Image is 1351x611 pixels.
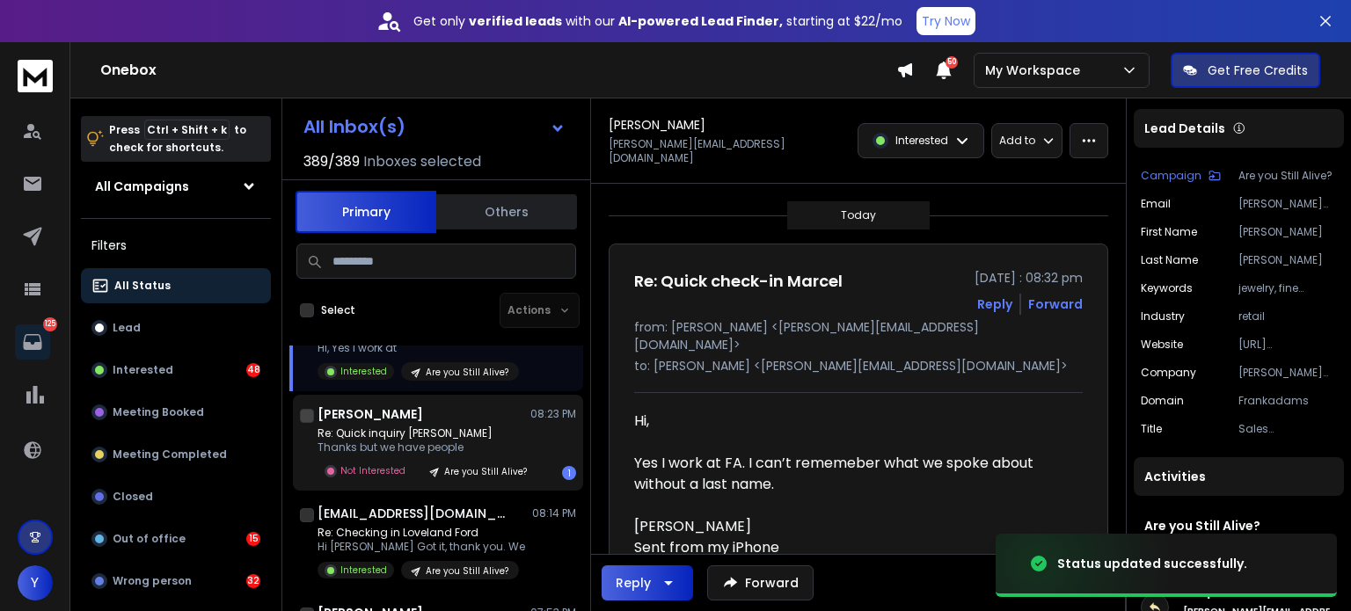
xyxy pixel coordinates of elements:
button: Forward [707,565,814,600]
div: Reply [616,574,651,592]
h1: [EMAIL_ADDRESS][DOMAIN_NAME] [318,505,511,522]
p: Are you Still Alive? [1238,169,1337,183]
p: Try Now [922,12,970,30]
p: Closed [113,490,153,504]
strong: verified leads [469,12,562,30]
strong: AI-powered Lead Finder, [618,12,783,30]
p: 125 [43,317,57,331]
button: Others [436,193,577,231]
p: Press to check for shortcuts. [109,121,246,156]
p: First Name [1141,225,1197,239]
p: Are you Still Alive? [444,465,527,478]
button: Out of office15 [81,521,271,556]
h1: Re: Quick check-in Marcel [634,269,843,294]
h3: Filters [81,233,271,258]
p: Re: Quick inquiry [PERSON_NAME] [318,426,529,440]
p: to: [PERSON_NAME] <[PERSON_NAME][EMAIL_ADDRESS][DOMAIN_NAME]> [634,357,1083,375]
p: Interested [340,365,387,378]
button: Interested48 [81,353,271,388]
h1: All Campaigns [95,178,189,195]
p: Hi, Yes I work at [318,341,519,355]
p: Website [1141,338,1183,352]
p: [PERSON_NAME] [1238,225,1337,239]
h1: Onebox [100,60,896,81]
button: Reply [602,565,693,600]
p: Interested [895,134,948,148]
p: 08:23 PM [530,407,576,421]
h1: [PERSON_NAME] [609,116,705,134]
p: Hi [PERSON_NAME] Got it, thank you. We [318,540,525,554]
button: All Campaigns [81,169,271,204]
button: Meeting Booked [81,395,271,430]
div: Activities [1134,457,1344,496]
button: All Status [81,268,271,303]
button: Wrong person32 [81,564,271,599]
p: from: [PERSON_NAME] <[PERSON_NAME][EMAIL_ADDRESS][DOMAIN_NAME]> [634,318,1083,353]
h3: Inboxes selected [363,151,481,172]
p: Interested [340,564,387,577]
p: Wrong person [113,574,192,588]
button: Lead [81,310,271,346]
p: Keywords [1141,281,1193,295]
p: Domain [1141,394,1184,408]
p: Interested [113,363,173,377]
h1: [PERSON_NAME] [318,405,423,423]
p: Today [841,208,876,222]
h1: Are you Still Alive? [1144,517,1333,535]
p: Out of office [113,532,186,546]
p: Lead [113,321,141,335]
p: Thanks but we have people [318,440,529,455]
p: [PERSON_NAME][EMAIL_ADDRESS][DOMAIN_NAME] [1238,197,1337,211]
div: 1 [562,466,576,480]
p: Add to [999,134,1035,148]
p: Not Interested [340,464,405,477]
p: All Status [114,279,171,293]
p: [URL][DOMAIN_NAME] [1238,338,1337,352]
p: Re: Checking in Loveland Ford [318,526,525,540]
p: [PERSON_NAME] [1238,253,1337,267]
div: 48 [246,363,260,377]
p: jewelry, fine jewelry, engagement rings, wedding bands, designer jewelry, timepieces, rolex, pre-... [1238,281,1337,295]
button: Meeting Completed [81,437,271,472]
button: Y [18,565,53,600]
p: Company [1141,366,1196,380]
p: Are you Still Alive? [426,564,508,578]
p: Meeting Booked [113,405,204,419]
p: Frankadams [1238,394,1337,408]
div: 15 [246,532,260,546]
button: Try Now [916,7,975,35]
a: 125 [15,324,50,360]
button: Campaign [1141,169,1221,183]
p: [DATE] : 08:32 pm [975,269,1083,287]
p: retail [1238,309,1337,324]
p: Title [1141,422,1162,436]
p: Industry [1141,309,1185,324]
span: 389 / 389 [303,151,360,172]
p: My Workspace [985,62,1087,79]
button: Get Free Credits [1171,53,1320,88]
p: 08:14 PM [532,506,576,520]
button: Closed [81,479,271,514]
p: Get Free Credits [1208,62,1308,79]
img: logo [18,60,53,92]
div: Forward [1028,295,1083,313]
p: Are you Still Alive? [426,366,508,379]
p: Last Name [1141,253,1198,267]
h1: All Inbox(s) [303,118,405,135]
p: [PERSON_NAME] Jewelers [1238,366,1337,380]
p: Campaign [1141,169,1201,183]
p: Lead Details [1144,120,1225,137]
p: [PERSON_NAME][EMAIL_ADDRESS][DOMAIN_NAME] [609,137,847,165]
div: 32 [246,574,260,588]
label: Select [321,303,355,317]
button: Primary [296,191,436,233]
p: Meeting Completed [113,447,227,462]
button: Reply [977,295,1012,313]
span: 50 [946,56,958,69]
p: Get only with our starting at $22/mo [413,12,902,30]
p: Email [1141,197,1171,211]
div: Status updated successfully. [1057,555,1247,572]
button: All Inbox(s) [289,109,580,144]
